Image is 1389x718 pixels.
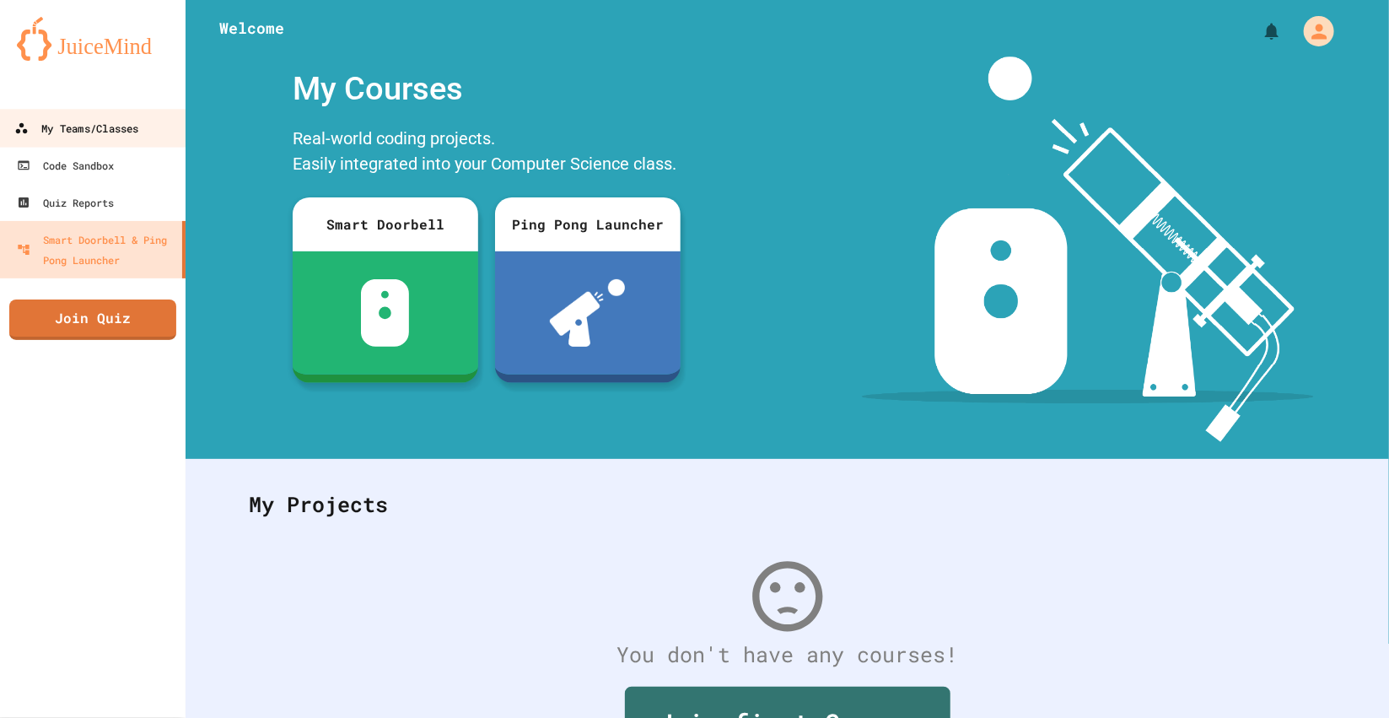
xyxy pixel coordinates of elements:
div: Ping Pong Launcher [495,197,681,251]
div: Smart Doorbell [293,197,478,251]
div: Quiz Reports [17,192,114,213]
div: My Notifications [1230,17,1286,46]
img: banner-image-my-projects.png [862,57,1314,442]
div: My Account [1286,12,1338,51]
div: My Courses [284,57,689,121]
div: Real-world coding projects. Easily integrated into your Computer Science class. [284,121,689,185]
div: My Teams/Classes [14,118,138,139]
img: ppl-with-ball.png [550,279,625,347]
a: Join Quiz [9,300,176,340]
div: Smart Doorbell & Ping Pong Launcher [17,229,175,270]
div: You don't have any courses! [232,639,1343,671]
div: My Projects [232,472,1343,537]
img: logo-orange.svg [17,17,169,61]
div: Code Sandbox [17,155,114,175]
img: sdb-white.svg [361,279,409,347]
